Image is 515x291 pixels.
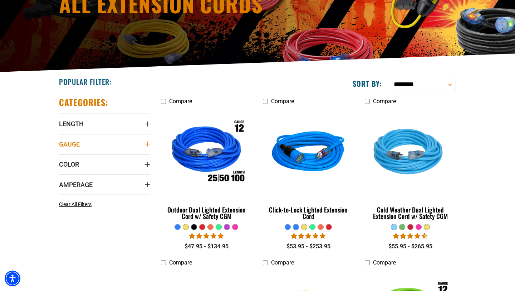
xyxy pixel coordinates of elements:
[365,108,456,224] a: Light Blue Cold Weather Dual Lighted Extension Cord w/ Safety CGM
[271,98,294,105] span: Compare
[263,108,354,224] a: blue Click-to-Lock Lighted Extension Cord
[169,259,192,266] span: Compare
[59,201,94,208] a: Clear All Filters
[59,134,150,154] summary: Gauge
[291,233,325,239] span: 4.87 stars
[393,233,427,239] span: 4.62 stars
[373,98,396,105] span: Compare
[59,160,79,168] span: Color
[353,79,382,88] label: Sort by:
[263,242,354,251] div: $53.95 - $253.95
[162,112,252,194] img: Outdoor Dual Lighted Extension Cord w/ Safety CGM
[59,181,93,189] span: Amperage
[59,201,92,207] span: Clear All Filters
[59,154,150,174] summary: Color
[59,175,150,195] summary: Amperage
[161,242,252,251] div: $47.95 - $134.95
[373,259,396,266] span: Compare
[59,97,108,108] h2: Categories:
[59,120,84,128] span: Length
[365,206,456,219] div: Cold Weather Dual Lighted Extension Cord w/ Safety CGM
[365,242,456,251] div: $55.95 - $265.95
[271,259,294,266] span: Compare
[263,206,354,219] div: Click-to-Lock Lighted Extension Cord
[263,112,353,194] img: blue
[59,114,150,134] summary: Length
[169,98,192,105] span: Compare
[5,271,20,286] div: Accessibility Menu
[365,112,455,194] img: Light Blue
[59,77,112,86] h2: Popular Filter:
[161,206,252,219] div: Outdoor Dual Lighted Extension Cord w/ Safety CGM
[189,233,224,239] span: 4.81 stars
[161,108,252,224] a: Outdoor Dual Lighted Extension Cord w/ Safety CGM Outdoor Dual Lighted Extension Cord w/ Safety CGM
[59,140,80,148] span: Gauge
